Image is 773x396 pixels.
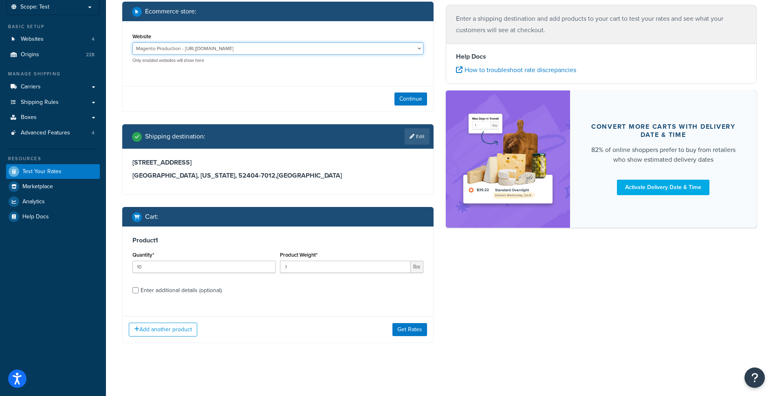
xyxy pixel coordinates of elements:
[132,172,423,180] h3: [GEOGRAPHIC_DATA], [US_STATE], 52404-7012 , [GEOGRAPHIC_DATA]
[132,57,423,64] p: Only enabled websites will show here
[617,180,709,195] a: Activate Delivery Date & Time
[6,47,100,62] li: Origins
[458,103,558,215] img: feature-image-ddt-36eae7f7280da8017bfb280eaccd9c446f90b1fe08728e4019434db127062ab4.png
[21,51,39,58] span: Origins
[6,209,100,224] a: Help Docs
[92,130,95,136] span: 4
[141,285,222,296] div: Enter additional details (optional)
[456,52,747,62] h4: Help Docs
[21,99,59,106] span: Shipping Rules
[6,95,100,110] a: Shipping Rules
[744,367,765,388] button: Open Resource Center
[411,261,423,273] span: lbs
[132,33,151,40] label: Website
[20,4,49,11] span: Scope: Test
[392,323,427,336] button: Get Rates
[145,8,196,15] h2: Ecommerce store :
[6,155,100,162] div: Resources
[456,65,576,75] a: How to troubleshoot rate discrepancies
[280,252,317,258] label: Product Weight*
[590,123,737,139] div: Convert more carts with delivery date & time
[6,32,100,47] li: Websites
[6,125,100,141] li: Advanced Features
[6,194,100,209] a: Analytics
[6,110,100,125] a: Boxes
[22,168,62,175] span: Test Your Rates
[6,32,100,47] a: Websites4
[6,164,100,179] a: Test Your Rates
[6,23,100,30] div: Basic Setup
[6,79,100,95] a: Carriers
[21,130,70,136] span: Advanced Features
[22,213,49,220] span: Help Docs
[22,198,45,205] span: Analytics
[6,125,100,141] a: Advanced Features4
[6,47,100,62] a: Origins228
[405,128,429,145] a: Edit
[394,92,427,106] button: Continue
[145,213,159,220] h2: Cart :
[132,261,276,273] input: 0.0
[22,183,53,190] span: Marketplace
[86,51,95,58] span: 228
[21,114,37,121] span: Boxes
[129,323,197,337] button: Add another product
[132,236,423,244] h3: Product 1
[92,36,95,43] span: 4
[456,13,747,36] p: Enter a shipping destination and add products to your cart to test your rates and see what your c...
[132,252,154,258] label: Quantity*
[590,145,737,165] div: 82% of online shoppers prefer to buy from retailers who show estimated delivery dates
[21,84,41,90] span: Carriers
[132,158,423,167] h3: [STREET_ADDRESS]
[21,36,44,43] span: Websites
[6,70,100,77] div: Manage Shipping
[6,179,100,194] a: Marketplace
[132,287,139,293] input: Enter additional details (optional)
[145,133,205,140] h2: Shipping destination :
[280,261,411,273] input: 0.00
